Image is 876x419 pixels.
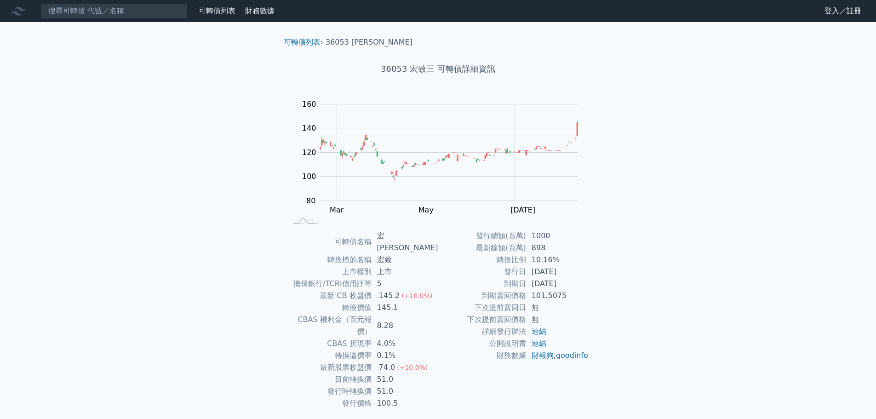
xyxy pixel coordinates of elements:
[284,38,321,46] a: 可轉債列表
[372,266,438,278] td: 上市
[438,314,526,326] td: 下次提前賣回價格
[438,338,526,350] td: 公開說明書
[287,362,372,373] td: 最新股票收盤價
[287,397,372,409] td: 發行價格
[287,266,372,278] td: 上市櫃別
[287,385,372,397] td: 發行時轉換價
[287,254,372,266] td: 轉換標的名稱
[526,278,589,290] td: [DATE]
[372,385,438,397] td: 51.0
[287,373,372,385] td: 目前轉換價
[284,37,323,48] li: ›
[372,302,438,314] td: 145.1
[287,338,372,350] td: CBAS 折現率
[372,350,438,362] td: 0.1%
[438,242,526,254] td: 最新餘額(百萬)
[302,172,316,181] tspan: 100
[418,206,434,214] tspan: May
[438,350,526,362] td: 財務數據
[320,122,578,181] g: Series
[372,373,438,385] td: 51.0
[401,292,432,299] span: (+10.0%)
[526,314,589,326] td: 無
[377,362,397,373] div: 74.0
[302,124,316,132] tspan: 140
[397,364,428,371] span: (+10.0%)
[526,290,589,302] td: 101.5075
[287,302,372,314] td: 轉換價值
[287,314,372,338] td: CBAS 權利金（百元報價）
[298,100,592,233] g: Chart
[326,37,412,48] li: 36053 [PERSON_NAME]
[438,302,526,314] td: 下次提前賣回日
[526,254,589,266] td: 10.16%
[199,6,235,15] a: 可轉債列表
[330,206,344,214] tspan: Mar
[526,230,589,242] td: 1000
[302,148,316,157] tspan: 120
[556,351,588,360] a: goodinfo
[438,326,526,338] td: 詳細發行辦法
[372,254,438,266] td: 宏致
[306,196,315,205] tspan: 80
[526,302,589,314] td: 無
[526,266,589,278] td: [DATE]
[532,339,546,348] a: 連結
[438,278,526,290] td: 到期日
[438,230,526,242] td: 發行總額(百萬)
[287,278,372,290] td: 擔保銀行/TCRI信用評等
[510,206,535,214] tspan: [DATE]
[245,6,275,15] a: 財務數據
[377,290,402,302] div: 145.2
[302,100,316,109] tspan: 160
[438,290,526,302] td: 到期賣回價格
[532,351,554,360] a: 財報狗
[372,397,438,409] td: 100.5
[817,4,869,18] a: 登入／註冊
[372,230,438,254] td: 宏[PERSON_NAME]
[287,290,372,302] td: 最新 CB 收盤價
[287,230,372,254] td: 可轉債名稱
[526,350,589,362] td: ,
[532,327,546,336] a: 連結
[287,350,372,362] td: 轉換溢價率
[276,63,600,75] h1: 36053 宏致三 可轉債詳細資訊
[438,254,526,266] td: 轉換比例
[372,278,438,290] td: 5
[372,314,438,338] td: 8.28
[438,266,526,278] td: 發行日
[372,338,438,350] td: 4.0%
[40,3,188,19] input: 搜尋可轉債 代號／名稱
[526,242,589,254] td: 898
